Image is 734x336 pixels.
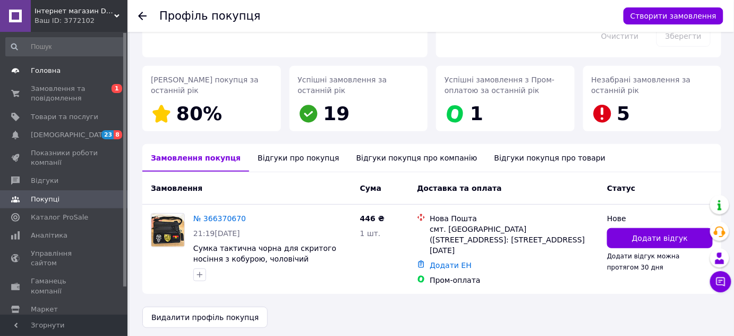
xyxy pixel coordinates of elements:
[486,144,614,172] div: Відгуки покупця про товари
[31,231,67,240] span: Аналітика
[710,271,731,292] button: Чат з покупцем
[35,6,114,16] span: Інтернет магазин DeVo - різноманітні товари по доступній ціні.
[632,233,688,243] span: Додати відгук
[470,103,483,124] span: 1
[151,75,259,95] span: [PERSON_NAME] покупця за останній рік
[430,213,599,224] div: Нова Пошта
[430,224,599,256] div: смт. [GEOGRAPHIC_DATA] ([STREET_ADDRESS]: [STREET_ADDRESS][DATE]
[151,214,184,247] img: Фото товару
[592,75,691,95] span: Незабрані замовлення за останній рік
[31,148,98,167] span: Показники роботи компанії
[607,184,635,192] span: Статус
[151,213,185,247] a: Фото товару
[142,307,268,328] button: Видалити профіль покупця
[445,75,554,95] span: Успішні замовлення з Пром-оплатою за останній рік
[193,214,246,223] a: № 366370670
[360,229,381,238] span: 1 шт.
[193,244,336,274] a: Сумка тактична чорна для скритого носіння з кобурою, чоловічий месенджер з кордури
[5,37,125,56] input: Пошук
[159,10,261,22] h1: Профіль покупця
[31,176,58,186] span: Відгуки
[151,184,202,192] span: Замовлення
[430,261,472,270] a: Додати ЕН
[31,213,88,222] span: Каталог ProSale
[31,112,98,122] span: Товари та послуги
[360,214,385,223] span: 446 ₴
[607,253,680,271] span: Додати відгук можна протягом 30 дня
[35,16,127,26] div: Ваш ID: 3772102
[142,144,249,172] div: Замовлення покупця
[31,130,109,140] span: [DEMOGRAPHIC_DATA]
[323,103,350,124] span: 19
[249,144,347,172] div: Відгуки про покупця
[360,184,381,192] span: Cума
[348,144,486,172] div: Відгуки покупця про компанію
[112,84,122,93] span: 1
[298,75,387,95] span: Успішні замовлення за останній рік
[176,103,222,124] span: 80%
[31,249,98,268] span: Управління сайтом
[31,276,98,296] span: Гаманець компанії
[101,130,114,139] span: 23
[417,184,502,192] span: Доставка та оплата
[31,66,61,75] span: Головна
[617,103,630,124] span: 5
[607,213,713,224] div: Нове
[430,275,599,285] div: Пром-оплата
[138,11,147,21] div: Повернутися назад
[193,229,240,238] span: 21:19[DATE]
[114,130,122,139] span: 8
[624,7,723,24] button: Створити замовлення
[31,305,58,314] span: Маркет
[31,195,59,204] span: Покупці
[607,228,713,248] button: Додати відгук
[31,84,98,103] span: Замовлення та повідомлення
